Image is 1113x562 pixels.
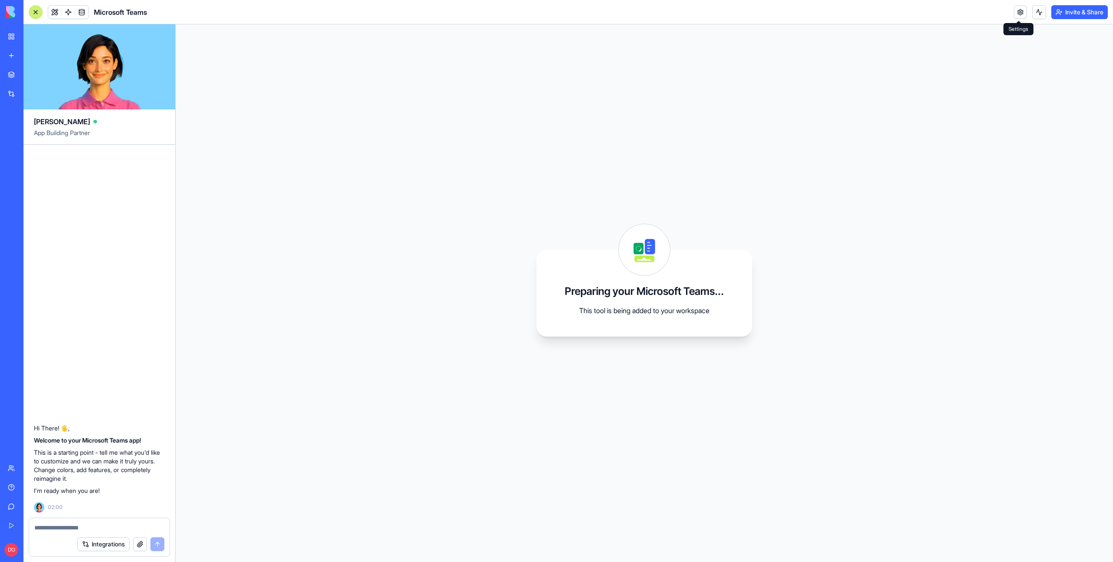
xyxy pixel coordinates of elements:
[557,305,731,316] p: This tool is being added to your workspace
[94,7,147,17] span: Microsoft Teams
[34,486,165,495] p: I'm ready when you are!
[48,504,63,511] span: 02:00
[34,129,165,144] span: App Building Partner
[6,6,60,18] img: logo
[34,116,90,127] span: [PERSON_NAME]
[565,284,724,298] h3: Preparing your Microsoft Teams...
[34,448,165,483] p: This is a starting point - tell me what you'd like to customize and we can make it truly yours. C...
[77,537,130,551] button: Integrations
[34,424,165,433] p: Hi There! 🖐️,
[34,436,141,444] strong: Welcome to your Microsoft Teams app!
[1051,5,1108,19] button: Invite & Share
[4,543,18,557] span: DO
[1003,23,1033,35] div: Settings
[34,502,44,512] img: Ella_00000_wcx2te.png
